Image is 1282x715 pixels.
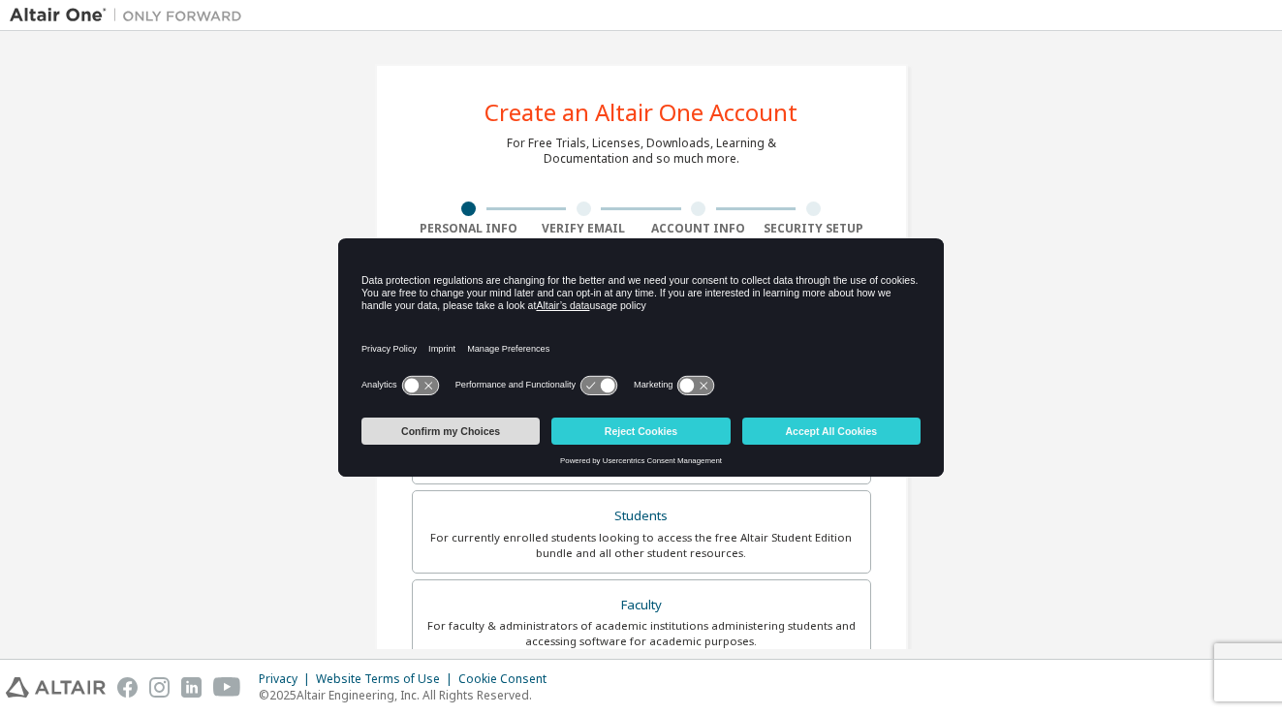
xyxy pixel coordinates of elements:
div: Create an Altair One Account [485,101,797,124]
img: linkedin.svg [181,677,202,698]
img: altair_logo.svg [6,677,106,698]
img: Altair One [10,6,252,25]
div: For currently enrolled students looking to access the free Altair Student Edition bundle and all ... [424,530,859,561]
div: Faculty [424,592,859,619]
div: Account Info [641,221,757,236]
div: Website Terms of Use [316,671,458,687]
img: youtube.svg [213,677,241,698]
p: © 2025 Altair Engineering, Inc. All Rights Reserved. [259,687,558,703]
div: Verify Email [526,221,641,236]
div: Personal Info [412,221,527,236]
div: Cookie Consent [458,671,558,687]
div: Students [424,503,859,530]
div: Privacy [259,671,316,687]
div: For faculty & administrators of academic institutions administering students and accessing softwa... [424,618,859,649]
img: instagram.svg [149,677,170,698]
div: Security Setup [756,221,871,236]
div: For Free Trials, Licenses, Downloads, Learning & Documentation and so much more. [507,136,776,167]
img: facebook.svg [117,677,138,698]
